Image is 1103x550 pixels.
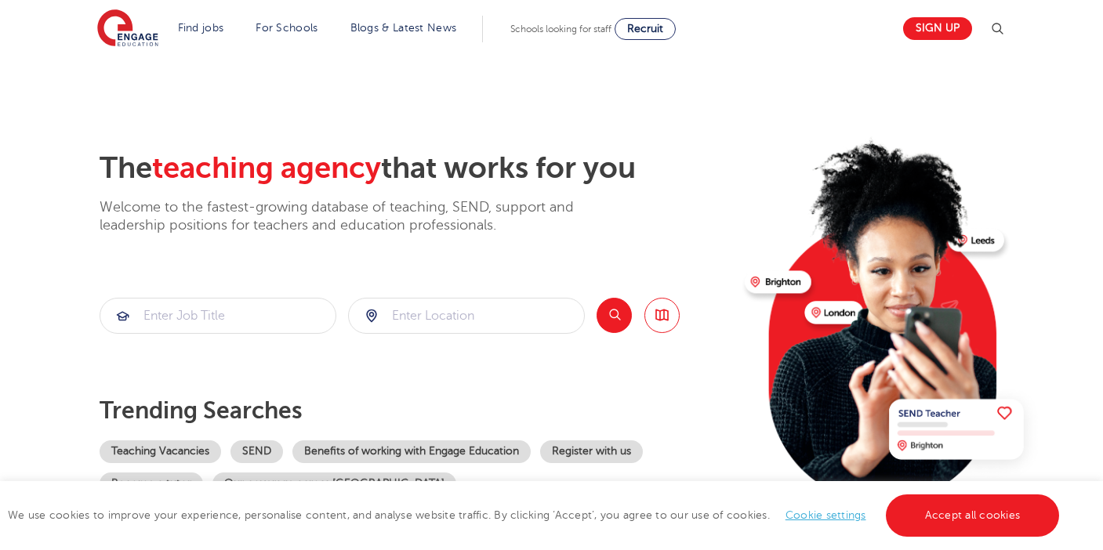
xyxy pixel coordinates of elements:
[348,298,585,334] div: Submit
[886,494,1060,537] a: Accept all cookies
[100,298,336,334] div: Submit
[256,22,317,34] a: For Schools
[230,440,283,463] a: SEND
[597,298,632,333] button: Search
[903,17,972,40] a: Sign up
[100,396,732,425] p: Trending searches
[627,23,663,34] span: Recruit
[100,198,617,235] p: Welcome to the fastest-growing database of teaching, SEND, support and leadership positions for t...
[100,299,336,333] input: Submit
[786,509,866,521] a: Cookie settings
[212,472,456,495] a: Our coverage across [GEOGRAPHIC_DATA]
[350,22,457,34] a: Blogs & Latest News
[100,150,732,186] h2: The that works for you
[292,440,531,463] a: Benefits of working with Engage Education
[100,440,221,463] a: Teaching Vacancies
[349,299,584,333] input: Submit
[510,24,611,34] span: Schools looking for staff
[8,509,1063,521] span: We use cookies to improve your experience, personalise content, and analyse website traffic. By c...
[152,151,381,185] span: teaching agency
[178,22,224,34] a: Find jobs
[540,440,643,463] a: Register with us
[100,472,203,495] a: Become a tutor
[97,9,158,49] img: Engage Education
[615,18,676,40] a: Recruit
